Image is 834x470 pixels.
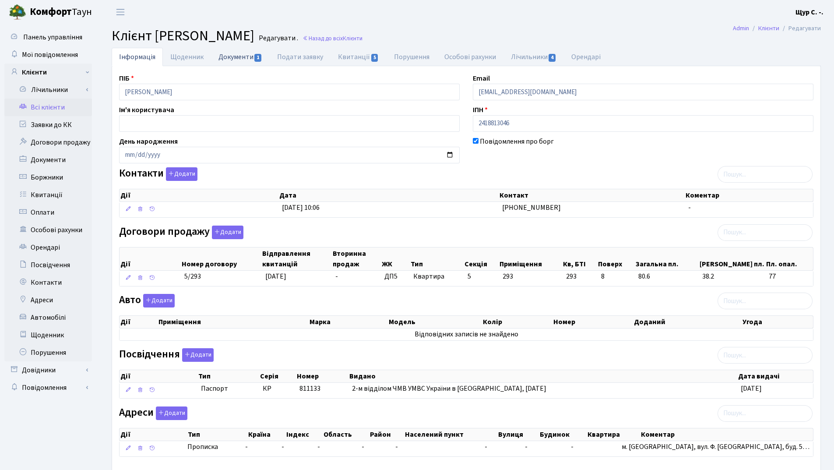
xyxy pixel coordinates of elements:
span: [DATE] [265,272,286,281]
a: Контакти [4,274,92,291]
th: Пл. опал. [765,247,813,270]
span: Таун [30,5,92,20]
label: Адреси [119,406,187,420]
a: Додати [164,166,197,181]
span: - [485,442,487,452]
span: - [282,442,284,452]
th: Номер [296,370,348,382]
span: Прописка [187,442,218,452]
a: Квитанції [331,48,386,66]
th: Населений пункт [404,428,497,441]
a: Оплати [4,204,92,221]
a: Додати [180,347,214,362]
label: Договори продажу [119,226,243,239]
span: - [571,442,574,452]
a: Клієнти [4,64,92,81]
th: Область [323,428,369,441]
a: Заявки до КК [4,116,92,134]
span: - [362,442,364,452]
button: Посвідчення [182,348,214,362]
span: 1 [254,54,261,62]
th: Вулиця [497,428,539,441]
nav: breadcrumb [720,19,834,38]
th: Індекс [285,428,322,441]
label: Ім'я користувача [119,105,174,115]
span: КР [263,384,271,393]
span: Паспорт [201,384,256,394]
a: Документи [4,151,92,169]
b: Щур С. -. [795,7,823,17]
label: ПІБ [119,73,134,84]
th: Дії [120,247,181,270]
a: Додати [210,224,243,239]
a: Повідомлення [4,379,92,396]
span: [DATE] [741,384,762,393]
th: Дата видачі [737,370,813,382]
a: Особові рахунки [4,221,92,239]
th: Приміщення [158,316,309,328]
span: Квартира [413,272,461,282]
span: - [317,442,320,452]
a: Щоденник [4,326,92,344]
label: Авто [119,294,175,307]
a: Договори продажу [4,134,92,151]
a: Особові рахунки [437,48,503,66]
span: Клієнт [PERSON_NAME] [112,26,254,46]
label: ІПН [473,105,488,115]
th: Дата [278,189,499,201]
a: Адреси [4,291,92,309]
th: Колір [482,316,552,328]
li: Редагувати [779,24,821,33]
a: Додати [154,405,187,420]
th: Марка [309,316,388,328]
th: Секція [464,247,499,270]
th: Коментар [640,428,813,441]
b: Комфорт [30,5,72,19]
input: Пошук... [718,293,813,309]
span: Клієнти [343,34,362,42]
a: Admin [733,24,749,33]
th: Номер договору [181,247,261,270]
input: Пошук... [718,405,813,422]
a: Лічильники [503,48,564,66]
span: ДП5 [384,272,406,282]
input: Пошук... [718,166,813,183]
a: Документи [211,48,270,66]
a: Всі клієнти [4,99,92,116]
label: Повідомлення про борг [480,136,554,147]
span: 38.2 [702,272,762,282]
input: Пошук... [718,224,813,241]
span: 2-м відділом ЧМВ УМВС України в [GEOGRAPHIC_DATA], [DATE] [352,384,546,393]
th: ЖК [381,247,410,270]
th: Контакт [499,189,685,201]
th: Угода [742,316,813,328]
a: Орендарі [564,48,608,66]
th: Загальна пл. [635,247,699,270]
a: Мої повідомлення [4,46,92,64]
a: Автомобілі [4,309,92,326]
input: Пошук... [718,347,813,364]
th: Дії [120,370,197,382]
span: Мої повідомлення [22,50,78,60]
th: Будинок [539,428,587,441]
label: Посвідчення [119,348,214,362]
label: День народження [119,136,178,147]
a: Клієнти [758,24,779,33]
th: Дії [120,316,158,328]
button: Переключити навігацію [109,5,131,19]
a: Додати [141,293,175,308]
label: Контакти [119,167,197,181]
th: Район [369,428,404,441]
th: Дії [120,428,187,441]
th: Тип [410,247,464,270]
span: [DATE] 10:06 [282,203,320,212]
th: Тип [187,428,247,441]
th: Квартира [587,428,640,441]
button: Адреси [156,406,187,420]
span: Панель управління [23,32,82,42]
span: 5 [371,54,378,62]
span: 5 [468,272,471,281]
span: - [688,203,691,212]
span: м. [GEOGRAPHIC_DATA], вул. Ф. [GEOGRAPHIC_DATA], буд. 5… [622,442,809,452]
button: Авто [143,294,175,307]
